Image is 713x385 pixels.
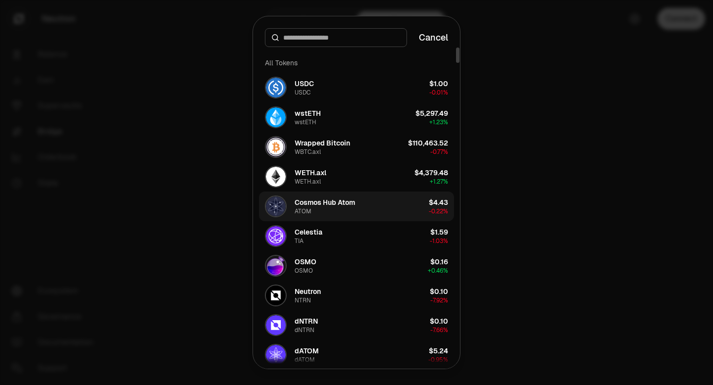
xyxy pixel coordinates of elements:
[428,267,448,275] span: + 0.46%
[295,356,315,364] div: dATOM
[259,281,454,310] button: NTRN LogoNeutronNTRN$0.10-7.92%
[429,207,448,215] span: -0.22%
[295,296,311,304] div: NTRN
[430,326,448,334] span: -7.66%
[266,167,286,187] img: WETH.axl Logo
[295,89,310,96] div: USDC
[429,197,448,207] div: $4.43
[259,162,454,192] button: WETH.axl LogoWETH.axlWETH.axl$4,379.48+1.27%
[295,148,321,156] div: WBTC.axl
[430,316,448,326] div: $0.10
[259,73,454,102] button: USDC LogoUSDCUSDC$1.00-0.01%
[266,78,286,97] img: USDC Logo
[430,287,448,296] div: $0.10
[295,118,316,126] div: wstETH
[428,356,448,364] span: -0.95%
[295,287,321,296] div: Neutron
[430,148,448,156] span: -0.77%
[259,102,454,132] button: wstETH LogowstETHwstETH$5,297.49+1.23%
[429,89,448,96] span: -0.01%
[295,346,319,356] div: dATOM
[259,192,454,221] button: ATOM LogoCosmos Hub AtomATOM$4.43-0.22%
[295,227,322,237] div: Celestia
[295,257,316,267] div: OSMO
[408,138,448,148] div: $110,463.52
[430,237,448,245] span: -1.03%
[414,168,448,178] div: $4,379.48
[266,226,286,246] img: TIA Logo
[415,108,448,118] div: $5,297.49
[295,79,314,89] div: USDC
[266,137,286,157] img: WBTC.axl Logo
[266,286,286,305] img: NTRN Logo
[266,107,286,127] img: wstETH Logo
[295,168,326,178] div: WETH.axl
[295,326,314,334] div: dNTRN
[266,345,286,365] img: dATOM Logo
[295,197,355,207] div: Cosmos Hub Atom
[259,221,454,251] button: TIA LogoCelestiaTIA$1.59-1.03%
[430,178,448,186] span: + 1.27%
[266,256,286,276] img: OSMO Logo
[266,196,286,216] img: ATOM Logo
[295,316,318,326] div: dNTRN
[429,79,448,89] div: $1.00
[295,237,304,245] div: TIA
[295,108,321,118] div: wstETH
[259,340,454,370] button: dATOM LogodATOMdATOM$5.24-0.95%
[419,31,448,45] button: Cancel
[430,227,448,237] div: $1.59
[430,257,448,267] div: $0.16
[259,310,454,340] button: dNTRN LogodNTRNdNTRN$0.10-7.66%
[295,178,321,186] div: WETH.axl
[295,267,313,275] div: OSMO
[430,296,448,304] span: -7.92%
[429,118,448,126] span: + 1.23%
[429,346,448,356] div: $5.24
[295,138,350,148] div: Wrapped Bitcoin
[266,315,286,335] img: dNTRN Logo
[259,251,454,281] button: OSMO LogoOSMOOSMO$0.16+0.46%
[259,53,454,73] div: All Tokens
[295,207,311,215] div: ATOM
[259,132,454,162] button: WBTC.axl LogoWrapped BitcoinWBTC.axl$110,463.52-0.77%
